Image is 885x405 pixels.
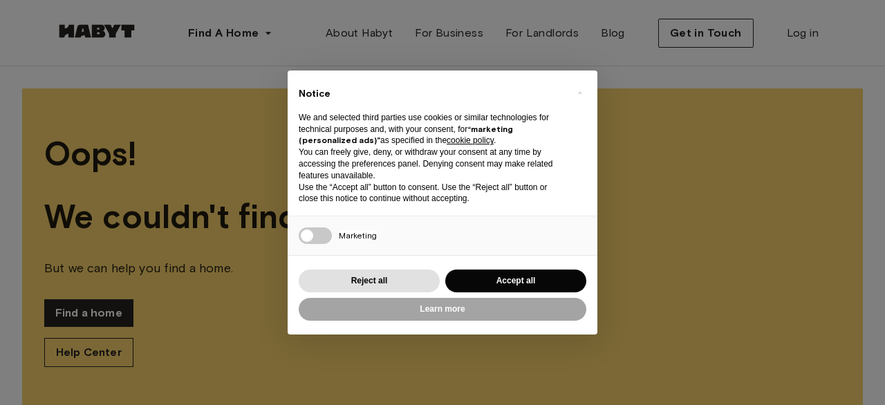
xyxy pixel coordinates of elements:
[299,298,586,321] button: Learn more
[299,87,564,101] h2: Notice
[299,124,513,146] strong: “marketing (personalized ads)”
[299,112,564,147] p: We and selected third parties use cookies or similar technologies for technical purposes and, wit...
[339,230,377,241] span: Marketing
[299,182,564,205] p: Use the “Accept all” button to consent. Use the “Reject all” button or close this notice to conti...
[577,84,582,101] span: ×
[568,82,590,104] button: Close this notice
[299,147,564,181] p: You can freely give, deny, or withdraw your consent at any time by accessing the preferences pane...
[445,270,586,292] button: Accept all
[447,135,494,145] a: cookie policy
[299,270,440,292] button: Reject all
